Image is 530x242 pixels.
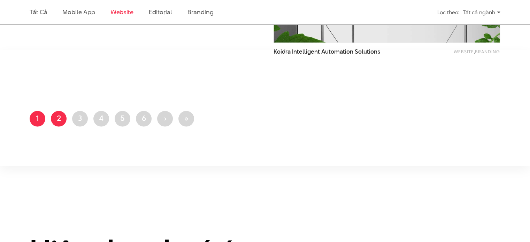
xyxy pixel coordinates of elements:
[110,8,133,16] a: Website
[149,8,172,16] a: Editorial
[437,6,459,18] div: Lọc theo:
[136,111,152,126] a: 6
[475,48,500,55] a: Branding
[292,47,320,56] span: Intelligent
[454,48,474,55] a: Website
[115,111,130,126] a: 5
[274,47,291,56] span: Koidra
[51,111,67,126] a: 2
[184,113,189,123] span: »
[62,8,95,16] a: Mobile app
[355,47,380,56] span: Solutions
[93,111,109,126] a: 4
[187,8,213,16] a: Branding
[164,113,167,123] span: ›
[463,6,500,18] div: Tất cả ngành
[321,47,353,56] span: Automation
[409,48,500,60] div: ,
[72,111,88,126] a: 3
[30,8,47,16] a: Tất cả
[274,48,398,64] a: Koidra Intelligent Automation Solutions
